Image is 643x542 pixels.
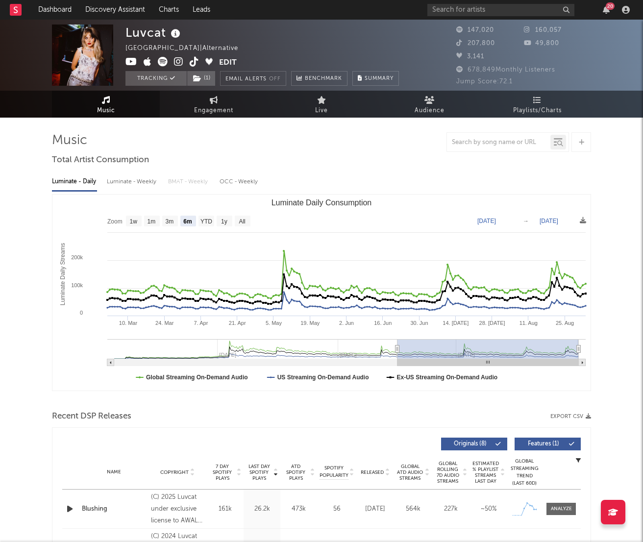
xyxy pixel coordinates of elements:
svg: Luminate Daily Consumption [52,195,591,391]
input: Search by song name or URL [447,139,550,147]
text: 5. May [266,320,282,326]
span: Last Day Spotify Plays [246,464,272,481]
span: Recent DSP Releases [52,411,131,422]
text: → [523,218,529,224]
button: Export CSV [550,414,591,419]
div: 161k [209,504,241,514]
span: Engagement [194,105,233,117]
a: Live [268,91,375,118]
span: Originals ( 8 ) [447,441,493,447]
text: 0 [80,310,83,316]
button: Edit [219,57,237,69]
div: Name [82,468,146,476]
a: Audience [375,91,483,118]
text: 3m [166,218,174,225]
text: 7. Apr [194,320,208,326]
span: Spotify Popularity [320,465,348,479]
span: Music [97,105,115,117]
text: 28. [DATE] [479,320,505,326]
button: Summary [352,71,399,86]
text: 1w [130,218,138,225]
text: US Streaming On-Demand Audio [277,374,369,381]
text: Luminate Daily Streams [59,243,66,305]
a: Music [52,91,160,118]
span: Estimated % Playlist Streams Last Day [472,461,499,484]
text: 1y [221,218,227,225]
span: ATD Spotify Plays [283,464,309,481]
span: ( 1 ) [187,71,216,86]
text: 100k [71,282,83,288]
div: Global Streaming Trend (Last 60D) [510,458,539,487]
text: 24. Mar [155,320,174,326]
text: Zoom [107,218,123,225]
span: 3,141 [456,53,484,60]
button: Originals(8) [441,438,507,450]
text: All [239,218,245,225]
span: Playlists/Charts [513,105,562,117]
div: [GEOGRAPHIC_DATA] | Alternative [125,43,249,54]
text: 2. Jun [339,320,354,326]
span: Copyright [160,469,189,475]
span: 207,800 [456,40,495,47]
button: Tracking [125,71,187,86]
span: 678,849 Monthly Listeners [456,67,555,73]
button: 20 [603,6,610,14]
div: Luminate - Weekly [107,173,158,190]
span: Benchmark [305,73,342,85]
text: 6m [183,218,192,225]
span: 160,057 [524,27,562,33]
em: Off [269,76,281,82]
div: 56 [320,504,354,514]
span: Audience [415,105,445,117]
div: 473k [283,504,315,514]
span: Features ( 1 ) [521,441,566,447]
text: 200k [71,254,83,260]
text: 19. May [300,320,320,326]
text: 25. Aug [556,320,574,326]
a: Engagement [160,91,268,118]
div: 564k [396,504,429,514]
text: 30. Jun [410,320,428,326]
span: 147,020 [456,27,494,33]
text: Luminate Daily Consumption [272,198,372,207]
div: ~ 50 % [472,504,505,514]
input: Search for artists [427,4,574,16]
text: 10. Mar [119,320,138,326]
text: Ex-US Streaming On-Demand Audio [397,374,498,381]
text: 21. Apr [229,320,246,326]
a: Blushing [82,504,146,514]
div: 227k [434,504,467,514]
div: Luminate - Daily [52,173,97,190]
span: Released [361,469,384,475]
div: 20 [606,2,615,10]
text: [DATE] [540,218,558,224]
text: YTD [200,218,212,225]
text: 11. Aug [519,320,538,326]
span: 49,800 [524,40,559,47]
div: [DATE] [359,504,392,514]
div: OCC - Weekly [220,173,259,190]
span: Total Artist Consumption [52,154,149,166]
span: 7 Day Spotify Plays [209,464,235,481]
text: [DATE] [477,218,496,224]
text: Global Streaming On-Demand Audio [146,374,248,381]
button: (1) [187,71,215,86]
button: Email AlertsOff [220,71,286,86]
text: 16. Jun [374,320,392,326]
div: Luvcat [125,25,183,41]
span: Live [315,105,328,117]
div: 26.2k [246,504,278,514]
text: 14. [DATE] [443,320,469,326]
a: Playlists/Charts [483,91,591,118]
a: Benchmark [291,71,347,86]
span: Jump Score: 72.1 [456,78,513,85]
div: (C) 2025 Luvcat under exclusive license to AWAL Recordings Ltd [151,492,204,527]
span: Global Rolling 7D Audio Streams [434,461,461,484]
span: Summary [365,76,394,81]
text: 1m [148,218,156,225]
button: Features(1) [515,438,581,450]
span: Global ATD Audio Streams [396,464,423,481]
